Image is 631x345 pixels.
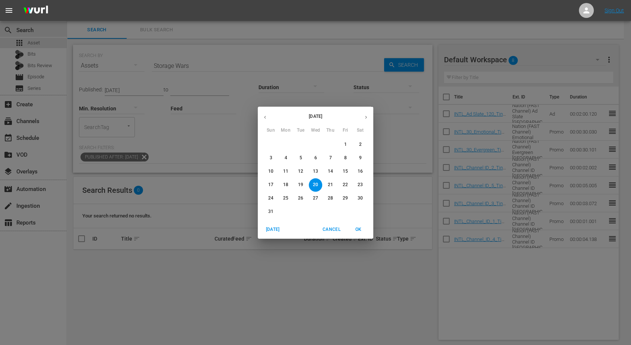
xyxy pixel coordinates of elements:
span: Fri [339,127,352,134]
p: 23 [358,182,363,188]
p: 24 [268,195,273,201]
p: 21 [328,182,333,188]
button: 1 [339,138,352,151]
button: 23 [353,178,367,192]
button: 25 [279,192,292,205]
button: 31 [264,205,278,219]
button: 22 [339,178,352,192]
button: 29 [339,192,352,205]
button: 9 [353,151,367,165]
button: 28 [324,192,337,205]
button: 18 [279,178,292,192]
p: 28 [328,195,333,201]
p: 16 [358,168,363,175]
p: 4 [284,155,287,161]
button: 17 [264,178,278,192]
p: 20 [313,182,318,188]
button: 2 [353,138,367,151]
p: 10 [268,168,273,175]
p: 14 [328,168,333,175]
p: 9 [359,155,361,161]
span: Sun [264,127,278,134]
button: 15 [339,165,352,178]
button: 12 [294,165,307,178]
button: 11 [279,165,292,178]
span: OK [349,226,367,233]
span: Wed [309,127,322,134]
p: 12 [298,168,303,175]
span: menu [4,6,13,15]
a: Sign Out [605,7,624,13]
button: 3 [264,151,278,165]
button: 6 [309,151,322,165]
p: 13 [313,168,318,175]
button: 20 [309,178,322,192]
button: 10 [264,165,278,178]
p: 17 [268,182,273,188]
span: [DATE] [264,226,282,233]
p: 25 [283,195,288,201]
button: 30 [353,192,367,205]
p: 6 [314,155,317,161]
p: 30 [358,195,363,201]
span: Mon [279,127,292,134]
span: Sat [353,127,367,134]
p: 19 [298,182,303,188]
p: 27 [313,195,318,201]
span: Tue [294,127,307,134]
button: 21 [324,178,337,192]
button: 5 [294,151,307,165]
p: 2 [359,141,361,148]
p: 1 [344,141,346,148]
p: 3 [269,155,272,161]
button: 13 [309,165,322,178]
span: Cancel [323,226,340,233]
button: 14 [324,165,337,178]
button: OK [346,223,370,236]
button: 16 [353,165,367,178]
p: 29 [343,195,348,201]
p: 7 [329,155,332,161]
button: 8 [339,151,352,165]
button: 4 [279,151,292,165]
button: 26 [294,192,307,205]
p: 18 [283,182,288,188]
p: 15 [343,168,348,175]
button: [DATE] [261,223,285,236]
p: 26 [298,195,303,201]
span: Thu [324,127,337,134]
p: 22 [343,182,348,188]
p: 31 [268,208,273,215]
img: ans4CAIJ8jUAAAAAAAAAAAAAAAAAAAAAAAAgQb4GAAAAAAAAAAAAAAAAAAAAAAAAJMjXAAAAAAAAAAAAAAAAAAAAAAAAgAT5G... [18,2,54,19]
button: 19 [294,178,307,192]
p: [DATE] [272,113,359,120]
button: 24 [264,192,278,205]
p: 8 [344,155,346,161]
button: Cancel [320,223,343,236]
p: 11 [283,168,288,175]
button: 7 [324,151,337,165]
button: 27 [309,192,322,205]
p: 5 [299,155,302,161]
